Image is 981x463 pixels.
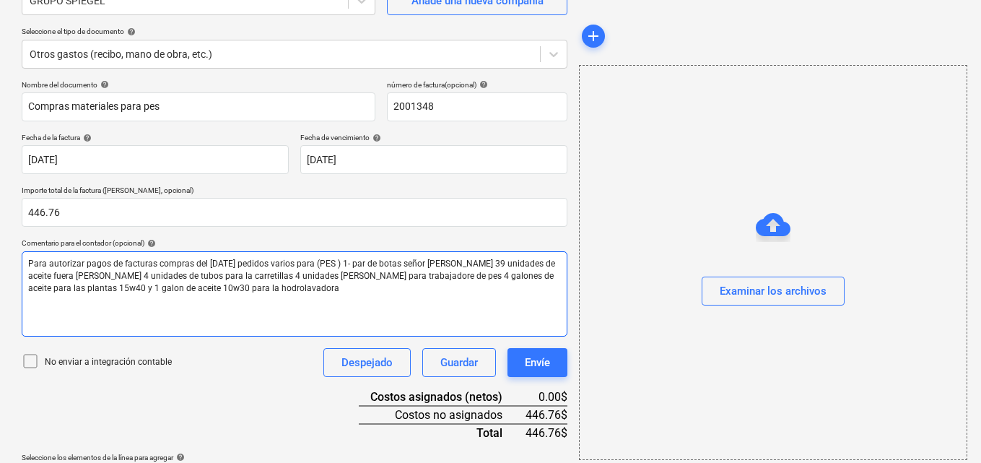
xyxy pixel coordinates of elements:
[585,27,602,45] span: add
[323,348,411,377] button: Despejado
[173,453,185,462] span: help
[720,282,827,300] div: Examinar los archivos
[579,65,967,460] div: Examinar los archivos
[909,394,981,463] iframe: Chat Widget
[22,453,375,462] div: Seleccione los elementos de la línea para agregar
[22,80,375,90] div: Nombre del documento
[22,198,567,227] input: Importe total de la factura (coste neto, opcional)
[526,406,567,424] div: 446.76$
[476,80,488,89] span: help
[702,277,845,306] button: Examinar los archivos
[507,348,567,377] button: Envíe
[300,145,567,174] input: Fecha de vencimiento no especificada
[909,394,981,463] div: Widget de chat
[144,239,156,248] span: help
[97,80,109,89] span: help
[359,406,526,424] div: Costos no asignados
[80,134,92,142] span: help
[525,353,550,372] div: Envíe
[526,389,567,406] div: 0.00$
[22,27,567,36] div: Seleccione el tipo de documento
[341,353,393,372] div: Despejado
[387,80,567,90] div: número de factura (opcional)
[22,133,289,142] div: Fecha de la factura
[124,27,136,36] span: help
[22,238,567,248] div: Comentario para el contador (opcional)
[370,134,381,142] span: help
[387,92,567,121] input: número de factura
[22,92,375,121] input: Nombre del documento
[359,389,526,406] div: Costos asignados (netos)
[22,145,289,174] input: Fecha de factura no especificada
[422,348,496,377] button: Guardar
[45,356,172,368] p: No enviar a integración contable
[440,353,478,372] div: Guardar
[526,424,567,441] div: 446.76$
[300,133,567,142] div: Fecha de vencimiento
[22,186,567,198] p: Importe total de la factura ([PERSON_NAME], opcional)
[28,259,557,293] span: Para autorizar pagos de facturas compras del [DATE] pedidos varios para (PES ) 1- par de botas se...
[359,424,526,441] div: Total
